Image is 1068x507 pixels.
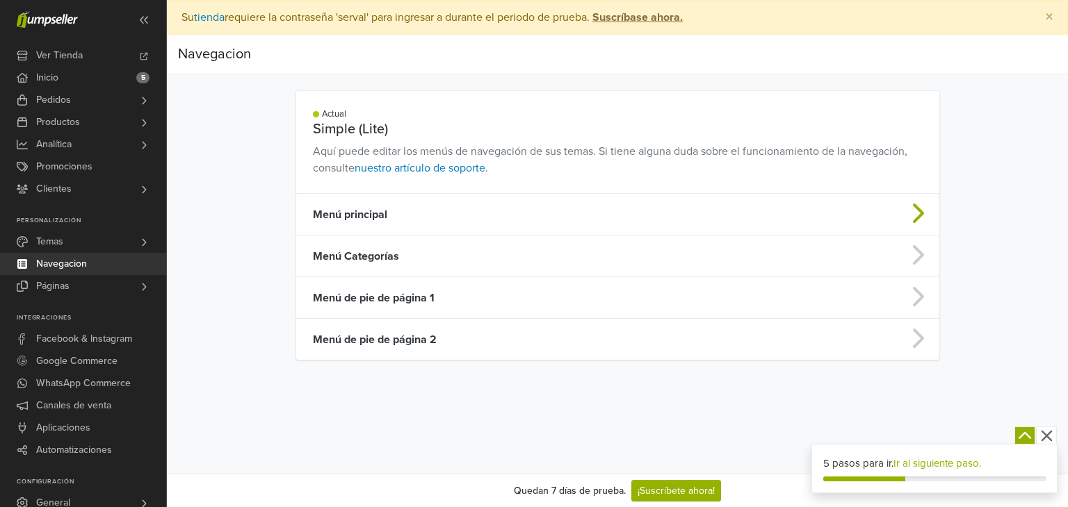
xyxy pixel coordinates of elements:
div: 5 pasos para ir. [823,456,1046,472]
span: Automatizaciones [36,439,112,461]
p: Configuración [17,478,166,486]
td: Menú Categorías [296,235,798,277]
a: tienda [194,10,225,24]
span: 5 [136,72,149,83]
span: Ver Tienda [36,44,83,67]
span: WhatsApp Commerce [36,372,131,394]
div: Navegacion [178,40,251,68]
span: Navegacion [36,253,87,275]
span: Analítica [36,133,72,156]
span: Canales de venta [36,394,111,417]
span: Productos [36,111,80,133]
p: Integraciones [17,314,166,322]
a: Suscríbase ahora. [590,10,683,24]
div: Quedan 7 días de prueba. [514,483,626,498]
span: Pedidos [36,89,71,111]
span: Clientes [36,178,72,200]
a: nuestro artículo de soporte [355,161,485,175]
td: Menú de pie de página 1 [296,277,798,319]
td: Menú principal [296,194,798,235]
span: Páginas [36,275,70,297]
span: Facebook & Instagram [36,328,132,350]
span: × [1045,7,1053,27]
td: Menú de pie de página 2 [296,319,798,360]
span: Aplicaciones [36,417,90,439]
strong: Suscríbase ahora. [592,10,683,24]
span: Promociones [36,156,92,178]
p: Personalización [17,217,166,225]
span: Google Commerce [36,350,118,372]
h5: Simple (Lite) [313,121,923,138]
a: Ir al siguiente paso. [893,457,981,469]
p: Aquí puede editar los menús de navegación de sus temas. Si tiene alguna duda sobre el funcionamie... [313,143,923,176]
small: Actual [322,108,346,121]
span: Temas [36,231,63,253]
button: Close [1031,1,1067,34]
a: ¡Suscríbete ahora! [631,480,721,501]
span: Inicio [36,67,58,89]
